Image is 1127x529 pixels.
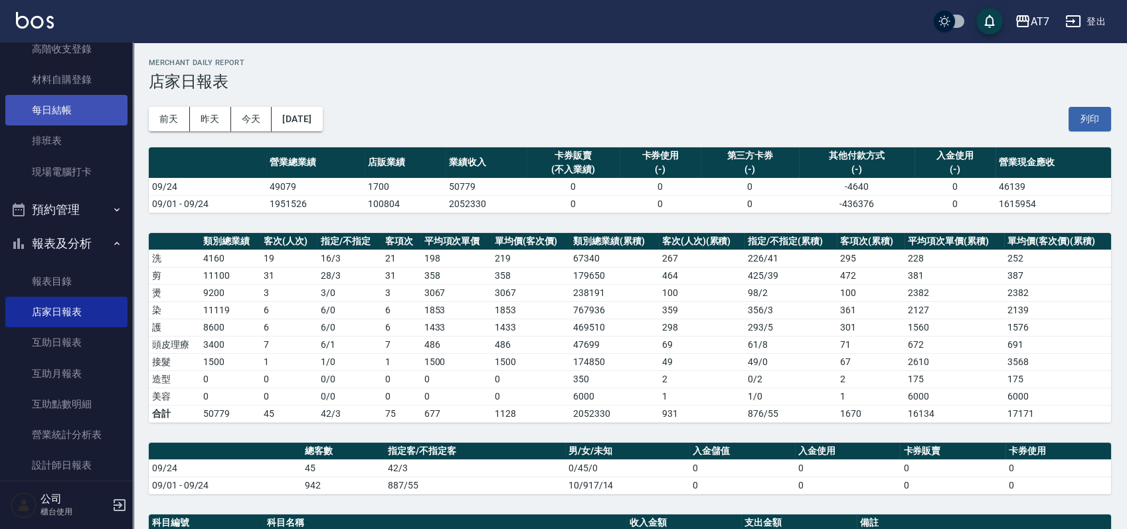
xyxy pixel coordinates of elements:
td: 45 [302,459,385,477]
td: 0 [1005,477,1111,494]
td: 6 [382,301,421,319]
button: save [976,8,1003,35]
td: 7 [260,336,317,353]
td: 11119 [200,301,260,319]
td: 09/24 [149,178,266,195]
td: 0 [701,178,799,195]
td: 98 / 2 [744,284,837,301]
td: 0 [689,459,795,477]
td: 2052330 [446,195,527,212]
td: 0/45/0 [565,459,689,477]
th: 指定/不指定(累積) [744,233,837,250]
td: 6000 [905,388,1004,405]
td: 42/3 [317,405,381,422]
a: 營業統計分析表 [5,419,128,450]
td: 100 [837,284,905,301]
td: 3067 [491,284,570,301]
td: 造型 [149,370,200,388]
td: 175 [905,370,1004,388]
td: 3 / 0 [317,284,381,301]
td: 931 [659,405,744,422]
td: 6 / 0 [317,301,381,319]
td: 691 [1004,336,1111,353]
td: 31 [382,267,421,284]
td: 75 [382,405,421,422]
td: 2139 [1004,301,1111,319]
td: 2610 [905,353,1004,370]
td: 接髮 [149,353,200,370]
td: 49079 [266,178,365,195]
td: 3400 [200,336,260,353]
td: 226 / 41 [744,250,837,267]
div: AT7 [1031,13,1049,30]
td: 1433 [491,319,570,336]
th: 客項次(累積) [837,233,905,250]
p: 櫃台使用 [41,506,108,518]
a: 現場電腦打卡 [5,157,128,187]
td: 174850 [570,353,659,370]
h3: 店家日報表 [149,72,1111,91]
td: 1433 [421,319,492,336]
td: 179650 [570,267,659,284]
td: 6000 [1004,388,1111,405]
td: 1 / 0 [744,388,837,405]
td: 9200 [200,284,260,301]
td: 1670 [837,405,905,422]
th: 營業現金應收 [996,147,1111,179]
td: 09/24 [149,459,302,477]
td: 0 [200,388,260,405]
td: 11100 [200,267,260,284]
td: 677 [421,405,492,422]
button: [DATE] [272,107,322,131]
td: 228 [905,250,1004,267]
th: 平均項次單價 [421,233,492,250]
td: 100 [659,284,744,301]
td: 0 / 0 [317,388,381,405]
td: 356 / 3 [744,301,837,319]
td: 301 [837,319,905,336]
td: 0 [620,178,701,195]
div: 第三方卡券 [704,149,796,163]
td: 71 [837,336,905,353]
button: 列印 [1069,107,1111,131]
td: 1576 [1004,319,1111,336]
th: 客項次 [382,233,421,250]
td: 09/01 - 09/24 [149,477,302,494]
td: 0 [620,195,701,212]
table: a dense table [149,443,1111,494]
th: 平均項次單價(累積) [905,233,1004,250]
td: 7 [382,336,421,353]
td: 8600 [200,319,260,336]
td: 67340 [570,250,659,267]
td: 486 [491,336,570,353]
td: 387 [1004,267,1111,284]
td: 0 [200,370,260,388]
td: 0 / 0 [317,370,381,388]
td: 298 [659,319,744,336]
td: 358 [421,267,492,284]
td: 267 [659,250,744,267]
td: 100804 [365,195,446,212]
td: 燙 [149,284,200,301]
th: 類別總業績(累積) [570,233,659,250]
td: 1128 [491,405,570,422]
td: 16 / 3 [317,250,381,267]
th: 客次(人次)(累積) [659,233,744,250]
td: 46139 [996,178,1111,195]
td: -4640 [799,178,914,195]
td: 359 [659,301,744,319]
th: 入金儲值 [689,443,795,460]
div: 卡券使用 [623,149,697,163]
td: 2127 [905,301,1004,319]
td: 2382 [1004,284,1111,301]
td: 3 [260,284,317,301]
td: 0 [900,477,1005,494]
img: Person [11,492,37,518]
h2: Merchant Daily Report [149,58,1111,67]
td: 6000 [570,388,659,405]
td: 2052330 [570,405,659,422]
td: 1 [659,388,744,405]
button: 前天 [149,107,190,131]
td: 0 [421,370,492,388]
td: 1500 [491,353,570,370]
